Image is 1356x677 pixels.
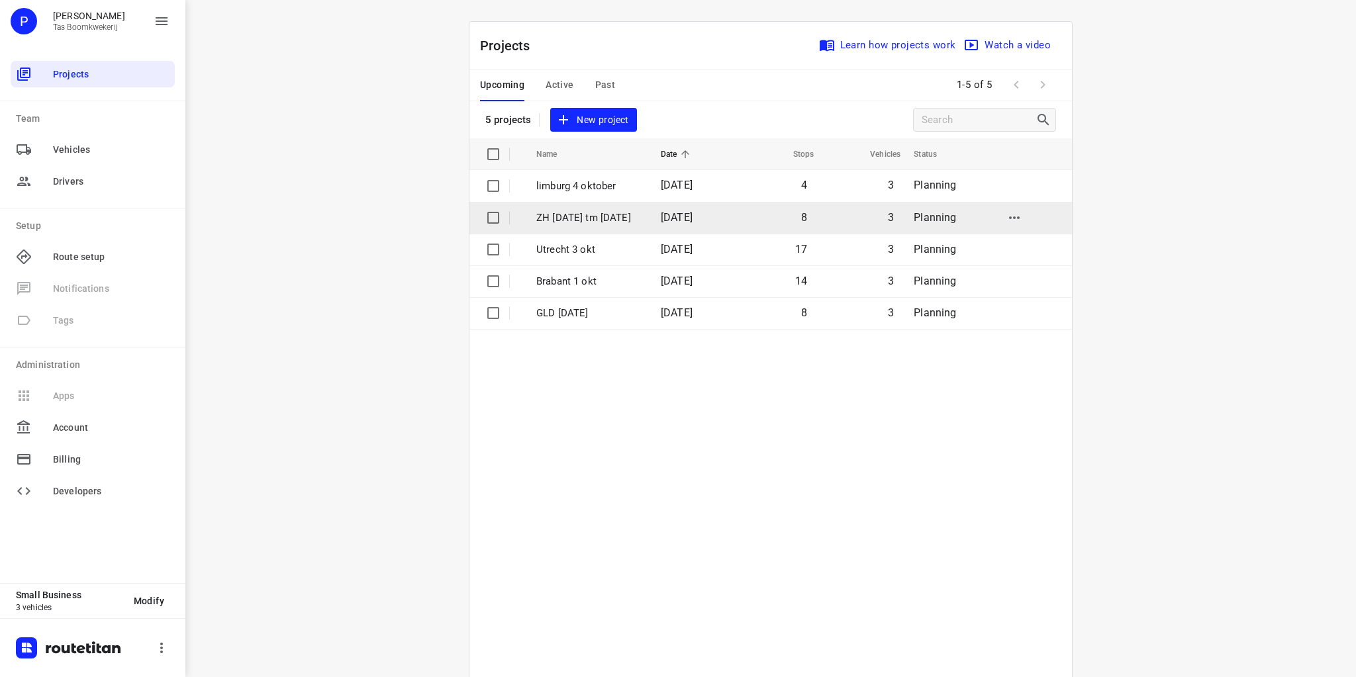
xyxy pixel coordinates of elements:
p: Setup [16,219,175,233]
p: Brabant 1 okt [536,274,641,289]
span: Vehicles [853,146,900,162]
div: Account [11,414,175,441]
span: 4 [801,179,807,191]
span: Developers [53,484,169,498]
span: 3 [888,306,894,319]
div: Search [1036,112,1055,128]
span: Available only on our Business plan [11,273,175,304]
span: 3 [888,179,894,191]
p: Tas Boomkwekerij [53,23,125,32]
div: Developers [11,478,175,504]
span: 1-5 of 5 [951,71,998,99]
span: Past [595,77,616,93]
span: 8 [801,211,807,224]
p: limburg 4 oktober [536,179,641,194]
p: GLD 30 sept [536,306,641,321]
span: Planning [914,306,956,319]
span: [DATE] [661,306,693,319]
span: Vehicles [53,143,169,157]
span: Projects [53,68,169,81]
span: [DATE] [661,211,693,224]
span: Planning [914,243,956,255]
span: Previous Page [1003,71,1030,98]
span: Drivers [53,175,169,189]
input: Search projects [922,110,1036,130]
div: Vehicles [11,136,175,163]
p: ZH [DATE] tm [DATE] [536,210,641,226]
p: 3 vehicles [16,603,123,612]
span: Planning [914,211,956,224]
span: Modify [134,596,164,606]
span: 14 [795,275,807,287]
span: Account [53,421,169,435]
button: Modify [123,589,175,613]
span: Stops [776,146,814,162]
p: Small Business [16,590,123,600]
span: Status [914,146,954,162]
span: 17 [795,243,807,255]
span: 3 [888,243,894,255]
button: New project [550,108,636,132]
p: 5 projects [485,114,531,126]
span: Planning [914,275,956,287]
span: 3 [888,275,894,287]
span: Upcoming [480,77,524,93]
span: 3 [888,211,894,224]
span: [DATE] [661,275,693,287]
p: Administration [16,358,175,372]
div: Drivers [11,168,175,195]
span: Name [536,146,575,162]
div: Projects [11,61,175,87]
span: Available only on our Business plan [11,304,175,336]
div: Billing [11,446,175,473]
div: P [11,8,37,34]
span: New project [558,112,628,128]
span: Next Page [1030,71,1056,98]
span: Planning [914,179,956,191]
p: Utrecht 3 okt [536,242,641,257]
span: Billing [53,453,169,467]
span: Active [546,77,573,93]
div: Route setup [11,244,175,270]
p: Team [16,112,175,126]
span: [DATE] [661,179,693,191]
p: Projects [480,36,541,56]
span: Date [661,146,695,162]
span: Route setup [53,250,169,264]
p: Peter Tas [53,11,125,21]
span: Available only on our Business plan [11,380,175,412]
span: 8 [801,306,807,319]
span: [DATE] [661,243,693,255]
